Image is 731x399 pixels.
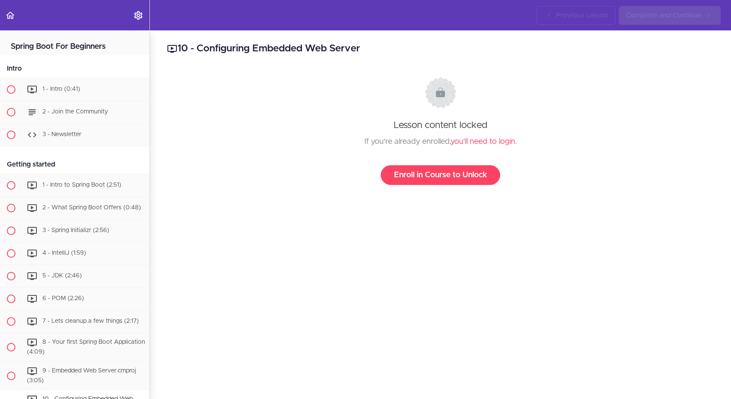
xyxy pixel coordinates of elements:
span: Previous Lesson [556,10,608,21]
span: 6 - POM (2:26) [42,295,84,301]
span: 5 - JDK (2:46) [42,273,82,279]
span: 2 - Join the Community [42,109,108,115]
div: If you're already enrolled, . [175,135,706,148]
span: 4 - IntelliJ (1:59) [42,250,86,256]
a: you'll need to login [451,138,515,146]
a: Enroll in Course to Unlock [381,165,500,185]
span: 3 - Newsletter [42,131,81,137]
span: 3 - Spring Initializr (2:56) [42,227,109,233]
a: Complete and Continue [619,6,721,25]
span: 7 - Lets cleanup a few things (2:17) [42,318,139,324]
span: 2 - What Spring Boot Offers (0:48) [42,205,141,211]
span: 9 - Embedded Web Server.cmproj (3:05) [27,368,136,384]
span: 8 - Your first Spring Boot Application (4:09) [27,339,145,355]
div: Lesson content locked [175,77,706,185]
span: Complete and Continue [626,10,701,21]
a: Previous Lesson [537,6,615,25]
svg: Settings Menu [133,10,143,21]
span: 1 - Intro (0:41) [42,86,80,92]
h2: 10 - Configuring Embedded Web Server [167,42,714,56]
svg: Back to course curriculum [5,10,15,21]
span: 1 - Intro to Spring Boot (2:51) [42,182,121,188]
